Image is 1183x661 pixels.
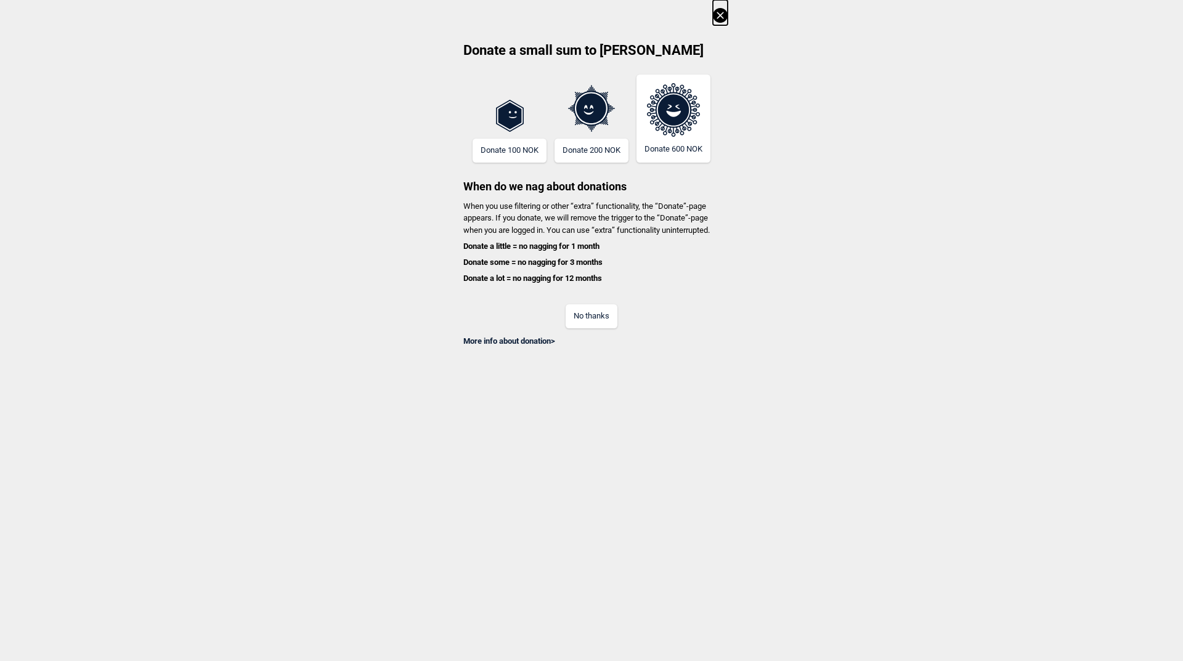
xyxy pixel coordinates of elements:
button: Donate 200 NOK [555,139,628,163]
a: More info about donation> [463,336,555,346]
h3: When do we nag about donations [455,163,728,194]
b: Donate some = no nagging for 3 months [463,258,603,267]
b: Donate a lot = no nagging for 12 months [463,274,602,283]
b: Donate a little = no nagging for 1 month [463,241,600,251]
p: When you use filtering or other “extra” functionality, the “Donate”-page appears. If you donate, ... [455,200,728,285]
button: Donate 100 NOK [473,139,547,163]
button: No thanks [566,304,617,328]
button: Donate 600 NOK [636,75,710,163]
h2: Donate a small sum to [PERSON_NAME] [455,41,728,68]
